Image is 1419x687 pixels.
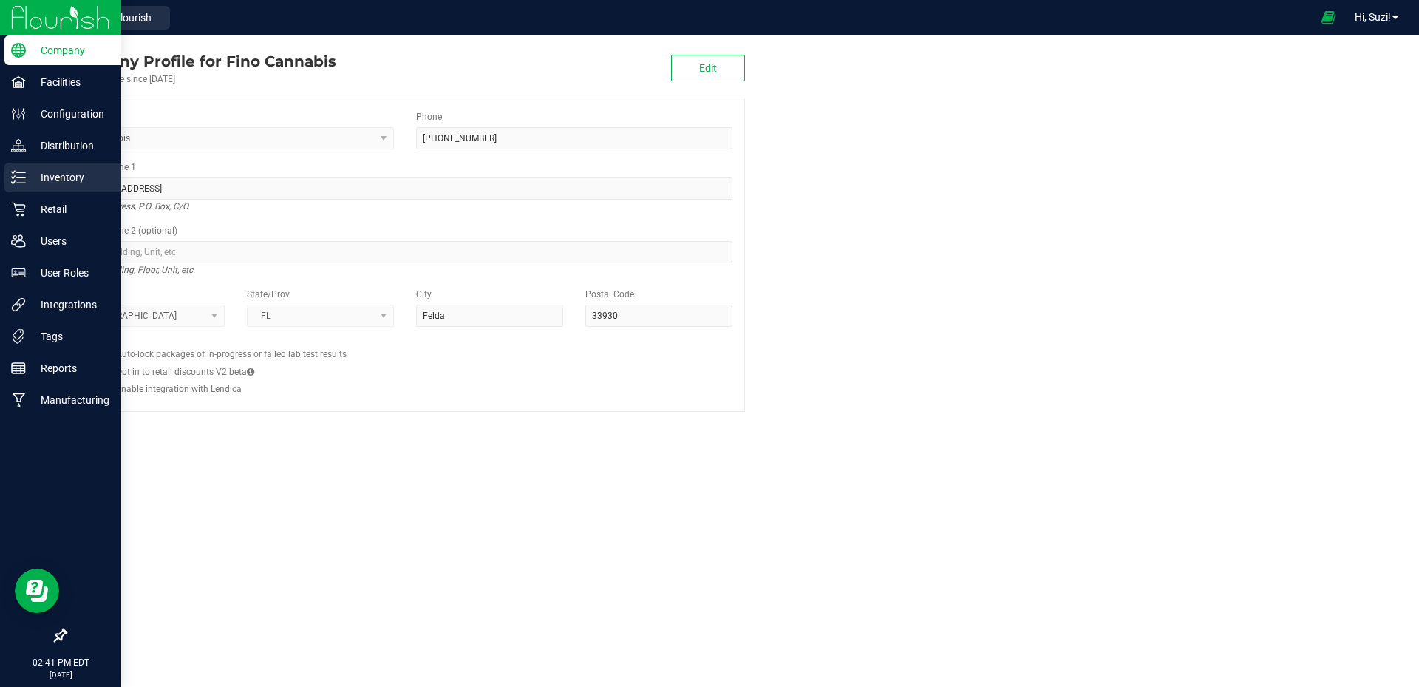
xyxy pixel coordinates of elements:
inline-svg: Distribution [11,138,26,153]
i: Suite, Building, Floor, Unit, etc. [78,261,195,279]
inline-svg: Integrations [11,297,26,312]
p: 02:41 PM EDT [7,656,115,669]
input: (123) 456-7890 [416,127,732,149]
label: City [416,288,432,301]
p: Integrations [26,296,115,314]
p: Users [26,232,115,250]
label: Address Line 2 (optional) [78,224,177,237]
label: Opt in to retail discounts V2 beta [116,365,254,379]
p: [DATE] [7,669,115,680]
inline-svg: User Roles [11,265,26,280]
inline-svg: Company [11,43,26,58]
p: Company [26,41,115,59]
p: Facilities [26,73,115,91]
p: Reports [26,359,115,377]
input: Address [78,177,732,200]
p: Configuration [26,105,115,123]
p: Inventory [26,169,115,186]
label: Auto-lock packages of in-progress or failed lab test results [116,348,347,361]
p: Retail [26,200,115,218]
inline-svg: Inventory [11,170,26,185]
input: City [416,305,563,327]
span: Hi, Suzi! [1355,11,1391,23]
h2: Configs [78,338,732,348]
button: Edit [671,55,745,81]
label: Postal Code [585,288,634,301]
inline-svg: Tags [11,329,26,344]
inline-svg: Reports [11,361,26,376]
p: Distribution [26,137,115,155]
p: Manufacturing [26,391,115,409]
inline-svg: Configuration [11,106,26,121]
inline-svg: Facilities [11,75,26,89]
div: Fino Cannabis [65,50,336,72]
p: Tags [26,328,115,345]
inline-svg: Manufacturing [11,393,26,407]
i: Street address, P.O. Box, C/O [78,197,188,215]
span: Open Ecommerce Menu [1312,3,1345,32]
inline-svg: Retail [11,202,26,217]
inline-svg: Users [11,234,26,248]
iframe: Resource center [15,569,59,613]
div: Account active since [DATE] [65,72,336,86]
p: User Roles [26,264,115,282]
label: Phone [416,110,442,123]
label: State/Prov [247,288,290,301]
label: Enable integration with Lendica [116,382,242,396]
span: Edit [699,62,717,74]
input: Postal Code [585,305,732,327]
input: Suite, Building, Unit, etc. [78,241,732,263]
